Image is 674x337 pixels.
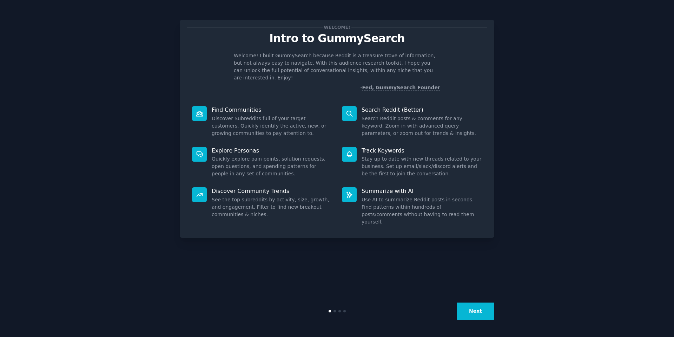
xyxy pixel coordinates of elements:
p: Track Keywords [362,147,482,154]
dd: Search Reddit posts & comments for any keyword. Zoom in with advanced query parameters, or zoom o... [362,115,482,137]
dd: Discover Subreddits full of your target customers. Quickly identify the active, new, or growing c... [212,115,332,137]
p: Intro to GummySearch [187,32,487,45]
button: Next [457,303,494,320]
dd: Quickly explore pain points, solution requests, open questions, and spending patterns for people ... [212,155,332,177]
p: Explore Personas [212,147,332,154]
p: Discover Community Trends [212,187,332,195]
span: Welcome! [323,24,351,31]
dd: Use AI to summarize Reddit posts in seconds. Find patterns within hundreds of posts/comments with... [362,196,482,226]
p: Summarize with AI [362,187,482,195]
p: Search Reddit (Better) [362,106,482,114]
dd: Stay up to date with new threads related to your business. Set up email/slack/discord alerts and ... [362,155,482,177]
div: - [360,84,440,91]
p: Welcome! I built GummySearch because Reddit is a treasure trove of information, but not always ea... [234,52,440,82]
a: Fed, GummySearch Founder [362,85,440,91]
dd: See the top subreddits by activity, size, growth, and engagement. Filter to find new breakout com... [212,196,332,218]
p: Find Communities [212,106,332,114]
